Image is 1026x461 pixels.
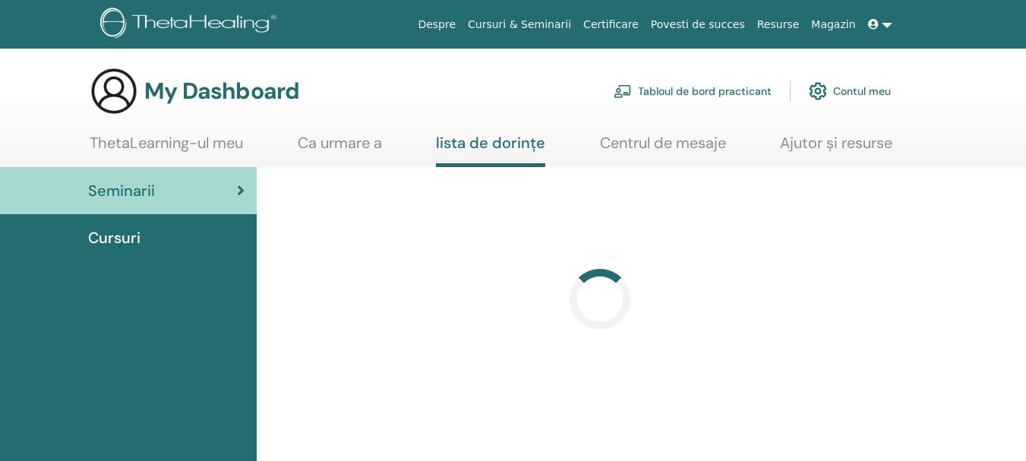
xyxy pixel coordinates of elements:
a: Certificare [577,11,645,39]
a: ThetaLearning-ul meu [90,134,243,163]
a: Contul meu [809,74,891,108]
a: Resurse [751,11,806,39]
a: Povesti de succes [645,11,751,39]
img: generic-user-icon.jpg [90,67,138,115]
img: cog.svg [809,78,827,104]
a: Magazin [805,11,861,39]
span: Seminarii [88,179,155,202]
a: Despre [412,11,462,39]
h3: My Dashboard [144,77,299,105]
a: Tabloul de bord practicant [614,74,772,108]
span: Cursuri [88,226,140,249]
a: lista de dorințe [436,134,545,167]
a: Centrul de mesaje [600,134,726,163]
a: Cursuri & Seminarii [462,11,577,39]
img: logo.png [100,8,282,42]
a: Ajutor și resurse [780,134,892,163]
img: chalkboard-teacher.svg [614,84,632,98]
a: Ca urmare a [298,134,382,163]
